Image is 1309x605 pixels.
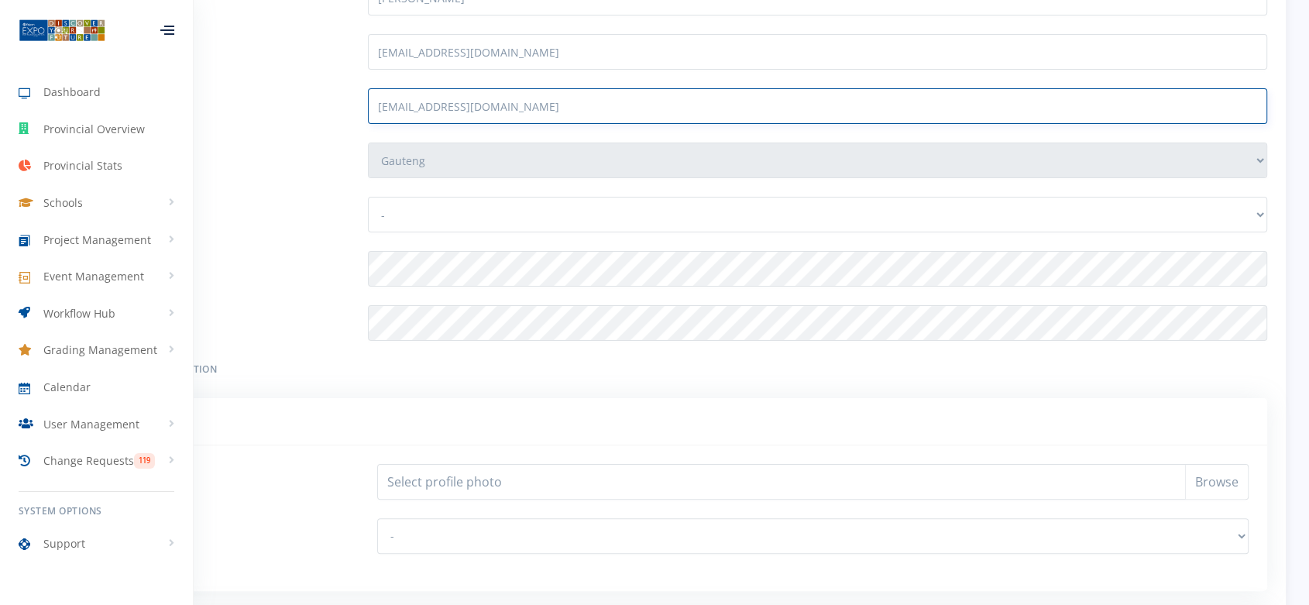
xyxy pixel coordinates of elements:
[43,232,151,248] span: Project Management
[60,414,1249,429] h5: Bio Information
[67,464,366,493] label: Profile photo
[43,121,145,137] span: Provincial Overview
[43,379,91,395] span: Calendar
[43,157,122,174] span: Provincial Stats
[43,535,85,552] span: Support
[43,268,144,284] span: Event Management
[49,251,356,280] label: Password
[49,197,356,226] label: Region
[43,416,139,432] span: User Management
[49,34,356,64] label: Email
[368,88,1267,124] input: Phone
[49,143,356,172] label: Province
[49,305,356,335] label: Confirm Password
[134,453,155,469] span: 119
[49,88,356,118] label: Phone Number
[19,504,174,518] h6: System Options
[43,84,101,100] span: Dashboard
[43,452,134,469] span: Change Requests
[43,194,83,211] span: Schools
[19,18,105,43] img: ...
[368,34,1267,70] input: Email
[43,305,115,321] span: Workflow Hub
[42,359,1267,380] h6: Additional Profile information
[67,518,366,548] label: Learners Disability?
[43,342,157,358] span: Grading Management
